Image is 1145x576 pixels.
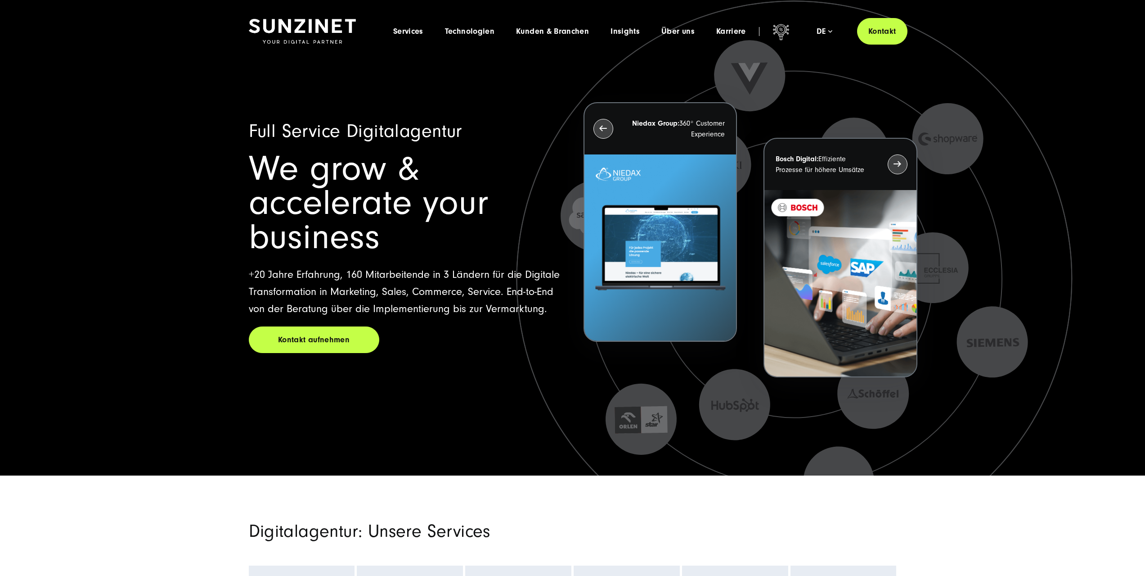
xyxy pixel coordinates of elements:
[857,18,907,45] a: Kontakt
[661,27,695,36] a: Über uns
[584,154,736,341] img: Letztes Projekt von Niedax. Ein Laptop auf dem die Niedax Website geöffnet ist, auf blauem Hinter...
[629,118,725,140] p: 360° Customer Experience
[445,27,494,36] a: Technologien
[776,155,818,163] strong: Bosch Digital:
[249,266,562,317] p: +20 Jahre Erfahrung, 160 Mitarbeitende in 3 Ländern für die Digitale Transformation in Marketing,...
[249,152,562,254] h1: We grow & accelerate your business
[249,19,356,44] img: SUNZINET Full Service Digital Agentur
[611,27,640,36] a: Insights
[716,27,746,36] a: Karriere
[249,521,676,542] h2: Digitalagentur: Unsere Services
[817,27,832,36] div: de
[393,27,423,36] a: Services
[764,190,916,377] img: BOSCH - Kundeprojekt - Digital Transformation Agentur SUNZINET
[249,327,379,353] a: Kontakt aufnehmen
[776,154,871,175] p: Effiziente Prozesse für höhere Umsätze
[632,119,679,127] strong: Niedax Group:
[516,27,589,36] a: Kunden & Branchen
[584,102,737,342] button: Niedax Group:360° Customer Experience Letztes Projekt von Niedax. Ein Laptop auf dem die Niedax W...
[763,138,917,378] button: Bosch Digital:Effiziente Prozesse für höhere Umsätze BOSCH - Kundeprojekt - Digital Transformatio...
[249,121,462,142] span: Full Service Digitalagentur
